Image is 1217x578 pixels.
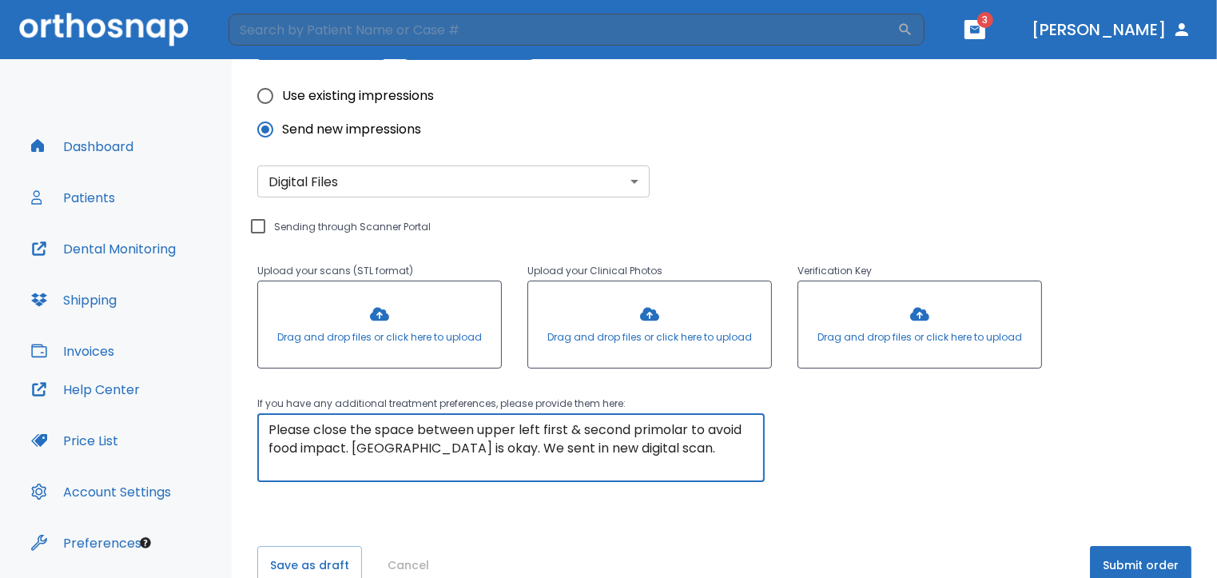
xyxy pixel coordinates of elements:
button: Help Center [22,370,149,409]
p: Upload your Clinical Photos [527,261,772,281]
textarea: Please close the space between upper left first & second primolar to avoid food impact. [GEOGRAPH... [268,421,754,476]
button: Shipping [22,281,126,319]
div: Tooltip anchor [138,536,153,550]
button: Preferences [22,524,151,562]
p: If you have any additional treatment preferences, please provide them here: [257,394,1042,413]
button: Patients [22,178,125,217]
button: Price List [22,421,128,460]
span: Use existing impressions [282,86,434,106]
button: Account Settings [22,472,181,511]
button: Invoices [22,332,124,370]
button: Dental Monitoring [22,229,185,268]
p: Verification Key [797,261,1042,281]
button: Dashboard [22,127,143,165]
input: Search by Patient Name or Case # [229,14,897,46]
div: Without label [257,165,650,197]
button: [PERSON_NAME] [1025,15,1198,44]
img: Orthosnap [19,13,189,46]
span: 3 [977,12,993,28]
p: Upload your scans (STL format) [257,261,502,281]
span: Send new impressions [282,120,421,139]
